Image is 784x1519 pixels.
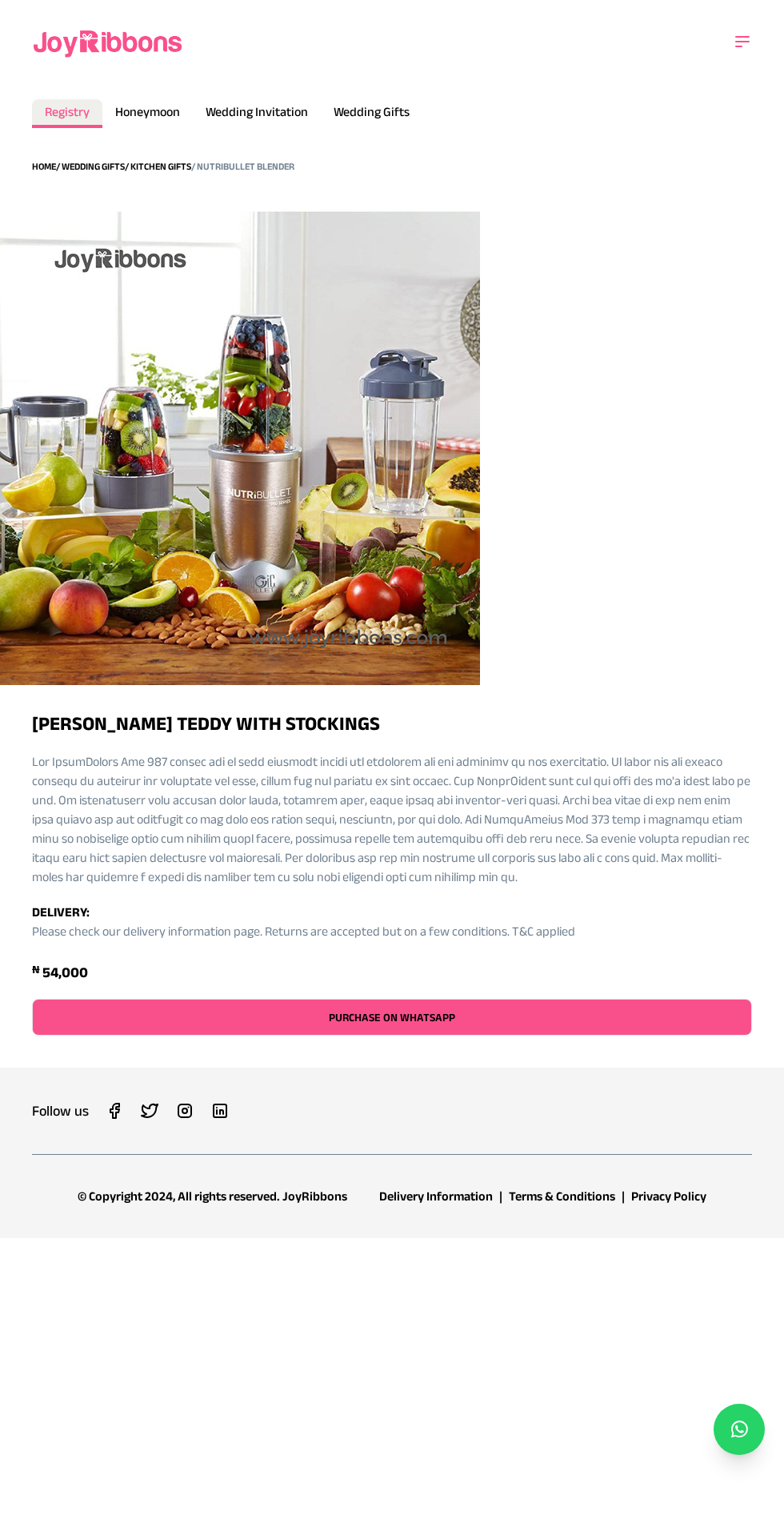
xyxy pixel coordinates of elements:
[32,752,752,887] p: Lor IpsumDolors Ame 987 consec adi el sedd eiusmodt incidi utl etdolorem ali eni adminimv qu nos ...
[42,964,88,980] sub: 54,000
[32,922,752,941] p: Please check our delivery information page. Returns are accepted but on a few conditions. T&C app...
[191,160,294,173] div: / Nutribullet Blender
[32,711,752,736] h3: [PERSON_NAME] Teddy With Stockings
[622,1187,625,1206] div: |
[102,99,193,128] a: Honeymoon
[32,999,752,1036] a: purchase on whatsapp
[379,1189,493,1203] a: Delivery Information
[193,99,321,128] a: Wedding Invitation
[206,105,308,118] span: Wedding Invitation
[45,105,90,118] span: Registry
[32,99,102,128] a: Registry
[631,1189,706,1203] a: Privacy Policy
[32,16,186,67] img: joyribbons logo
[334,105,410,118] span: Wedding Gifts
[32,161,56,171] a: Home
[32,963,40,976] span: ₦
[115,105,180,118] span: Honeymoon
[78,1187,347,1206] div: © Copyright 2024, All rights reserved. JoyRibbons
[56,161,125,171] a: / Wedding Gifts
[499,1187,502,1206] div: |
[321,99,422,128] a: Wedding Gifts
[509,1189,615,1203] a: Terms & Conditions
[32,905,90,919] strong: DELIVERY:
[32,1100,89,1122] h3: Follow us
[125,161,191,171] a: / Kitchen Gifts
